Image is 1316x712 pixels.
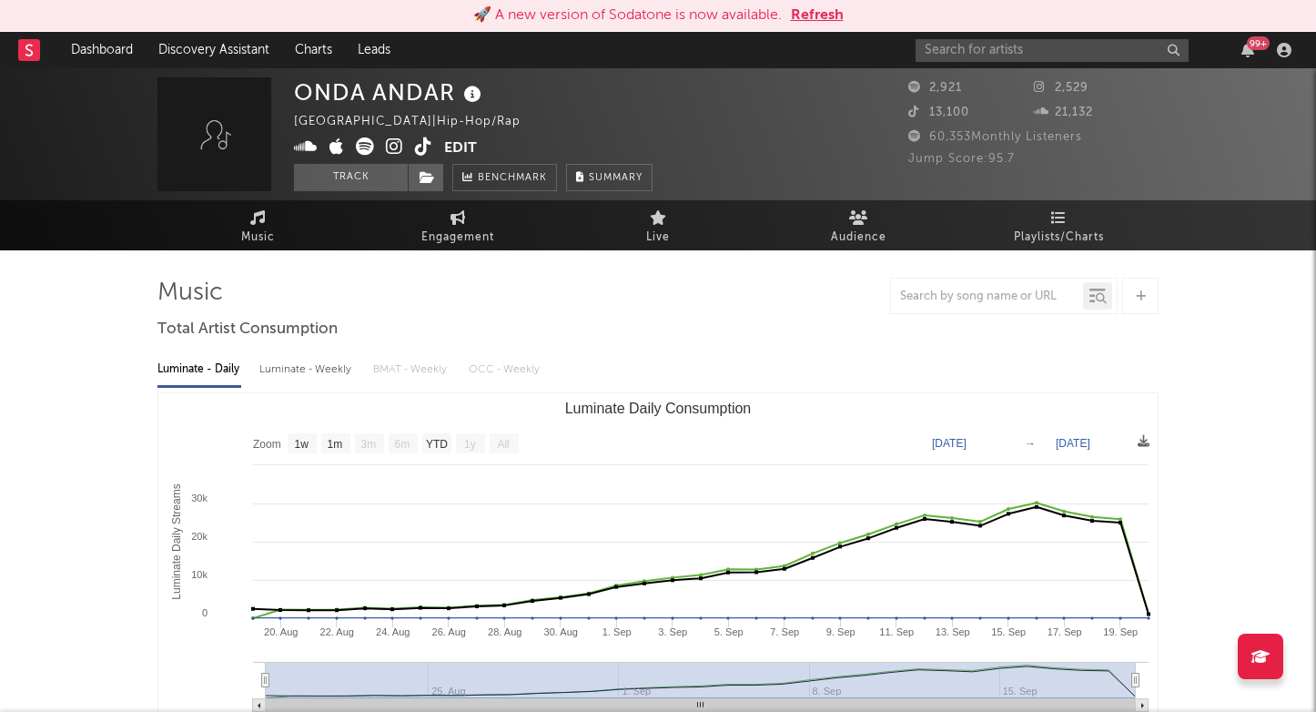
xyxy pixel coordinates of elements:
[826,626,855,637] text: 9. Sep
[714,626,744,637] text: 5. Sep
[191,531,208,542] text: 20k
[958,200,1159,250] a: Playlists/Charts
[444,137,477,160] button: Edit
[426,438,448,451] text: YTD
[146,32,282,68] a: Discovery Assistant
[770,626,799,637] text: 7. Sep
[1048,626,1082,637] text: 17. Sep
[432,626,466,637] text: 26. Aug
[646,227,670,249] span: Live
[294,111,542,133] div: [GEOGRAPHIC_DATA] | Hip-Hop/Rap
[58,32,146,68] a: Dashboard
[565,401,752,416] text: Luminate Daily Consumption
[991,626,1026,637] text: 15. Sep
[566,164,653,191] button: Summary
[1014,227,1104,249] span: Playlists/Charts
[908,131,1082,143] span: 60,353 Monthly Listeners
[395,438,410,451] text: 6m
[452,164,557,191] a: Benchmark
[1056,437,1090,450] text: [DATE]
[241,227,275,249] span: Music
[264,626,298,637] text: 20. Aug
[758,200,958,250] a: Audience
[879,626,914,637] text: 11. Sep
[157,200,358,250] a: Music
[497,438,509,451] text: All
[295,438,309,451] text: 1w
[908,153,1015,165] span: Jump Score: 95.7
[191,569,208,580] text: 10k
[294,164,408,191] button: Track
[282,32,345,68] a: Charts
[464,438,476,451] text: 1y
[916,39,1189,62] input: Search for artists
[589,173,643,183] span: Summary
[1025,437,1036,450] text: →
[294,77,486,107] div: ONDA ANDAR
[345,32,403,68] a: Leads
[791,5,844,26] button: Refresh
[376,626,410,637] text: 24. Aug
[544,626,578,637] text: 30. Aug
[157,319,338,341] span: Total Artist Consumption
[361,438,377,451] text: 3m
[488,626,521,637] text: 28. Aug
[908,82,962,94] span: 2,921
[908,107,969,118] span: 13,100
[259,354,355,385] div: Luminate - Weekly
[358,200,558,250] a: Engagement
[473,5,782,26] div: 🚀 A new version of Sodatone is now available.
[602,626,632,637] text: 1. Sep
[1241,43,1254,57] button: 99+
[202,607,208,618] text: 0
[1247,36,1270,50] div: 99 +
[891,290,1083,304] input: Search by song name or URL
[478,168,547,189] span: Benchmark
[831,227,886,249] span: Audience
[157,354,241,385] div: Luminate - Daily
[936,626,970,637] text: 13. Sep
[320,626,354,637] text: 22. Aug
[170,483,183,599] text: Luminate Daily Streams
[932,437,967,450] text: [DATE]
[1034,107,1093,118] span: 21,132
[558,200,758,250] a: Live
[328,438,343,451] text: 1m
[1034,82,1088,94] span: 2,529
[421,227,494,249] span: Engagement
[1103,626,1138,637] text: 19. Sep
[658,626,687,637] text: 3. Sep
[253,438,281,451] text: Zoom
[191,493,208,503] text: 30k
